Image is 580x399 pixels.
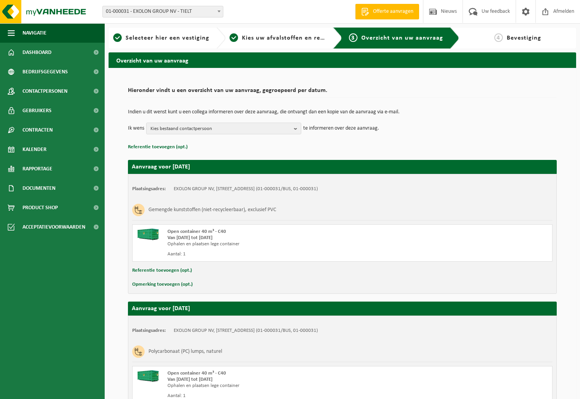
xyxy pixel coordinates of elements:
[132,164,190,170] strong: Aanvraag voor [DATE]
[128,109,557,115] p: Indien u dit wenst kunt u een collega informeren over deze aanvraag, die ontvangt dan een kopie v...
[22,101,52,120] span: Gebruikers
[167,229,226,234] span: Open container 40 m³ - C40
[136,229,160,240] img: HK-XC-40-GN-00.png
[132,186,166,191] strong: Plaatsingsadres:
[22,120,53,140] span: Contracten
[167,251,373,257] div: Aantal: 1
[148,345,222,358] h3: Polycarbonaat (PC) lumps, naturel
[126,35,209,41] span: Selecteer hier een vestiging
[174,186,318,192] td: EXOLON GROUP NV, [STREET_ADDRESS] (01-000031/BUS, 01-000031)
[22,217,85,237] span: Acceptatievoorwaarden
[22,179,55,198] span: Documenten
[113,33,122,42] span: 1
[146,123,301,134] button: Kies bestaand contactpersoon
[355,4,419,19] a: Offerte aanvragen
[132,265,192,276] button: Referentie toevoegen (opt.)
[103,6,223,17] span: 01-000031 - EXOLON GROUP NV - TIELT
[128,87,557,98] h2: Hieronder vindt u een overzicht van uw aanvraag, gegroepeerd per datum.
[132,279,193,290] button: Opmerking toevoegen (opt.)
[128,123,144,134] p: Ik wens
[349,33,357,42] span: 3
[112,33,210,43] a: 1Selecteer hier een vestiging
[150,123,291,135] span: Kies bestaand contactpersoon
[148,204,276,216] h3: Gemengde kunststoffen (niet-recycleerbaar), exclusief PVC
[303,123,379,134] p: te informeren over deze aanvraag.
[136,370,160,382] img: HK-XC-40-GN-00.png
[128,142,188,152] button: Referentie toevoegen (opt.)
[494,33,503,42] span: 4
[361,35,443,41] span: Overzicht van uw aanvraag
[371,8,415,16] span: Offerte aanvragen
[230,33,327,43] a: 2Kies uw afvalstoffen en recipiënten
[102,6,223,17] span: 01-000031 - EXOLON GROUP NV - TIELT
[109,52,576,68] h2: Overzicht van uw aanvraag
[230,33,238,42] span: 2
[167,393,373,399] div: Aantal: 1
[22,198,58,217] span: Product Shop
[167,377,212,382] strong: Van [DATE] tot [DATE]
[507,35,541,41] span: Bevestiging
[22,43,52,62] span: Dashboard
[132,305,190,312] strong: Aanvraag voor [DATE]
[167,383,373,389] div: Ophalen en plaatsen lege container
[22,23,47,43] span: Navigatie
[167,371,226,376] span: Open container 40 m³ - C40
[167,241,373,247] div: Ophalen en plaatsen lege container
[22,159,52,179] span: Rapportage
[242,35,349,41] span: Kies uw afvalstoffen en recipiënten
[22,62,68,82] span: Bedrijfsgegevens
[22,82,67,101] span: Contactpersonen
[167,235,212,240] strong: Van [DATE] tot [DATE]
[174,328,318,334] td: EXOLON GROUP NV, [STREET_ADDRESS] (01-000031/BUS, 01-000031)
[22,140,47,159] span: Kalender
[132,328,166,333] strong: Plaatsingsadres:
